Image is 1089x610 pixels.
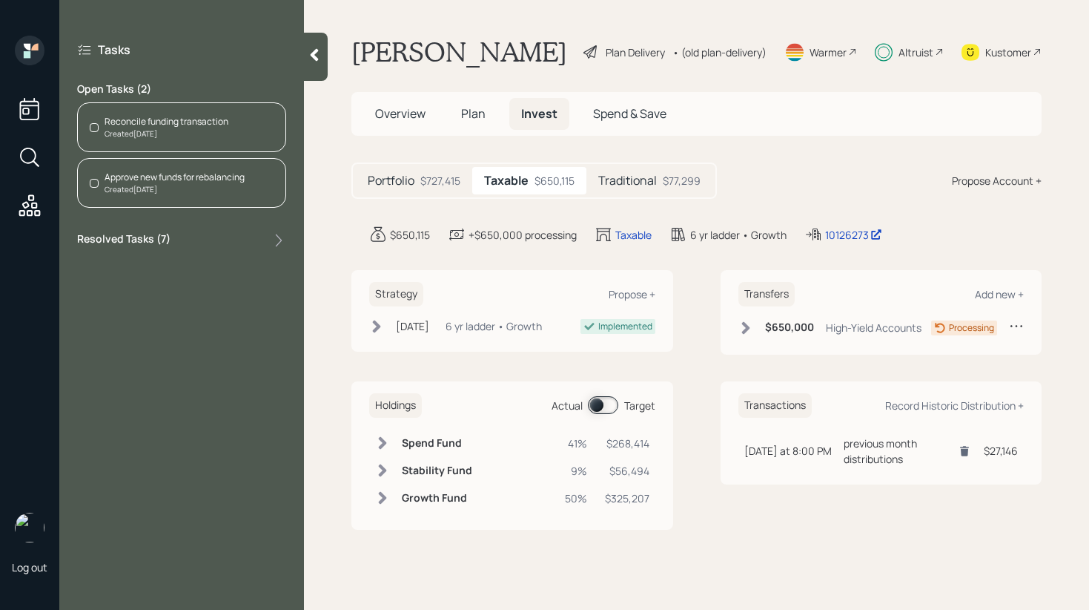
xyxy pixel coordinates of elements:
[825,227,882,243] div: 10126273
[98,42,130,58] label: Tasks
[105,184,245,195] div: Created [DATE]
[984,443,1018,459] div: $27,146
[598,320,652,333] div: Implemented
[565,463,587,479] div: 9%
[738,393,812,418] h6: Transactions
[810,45,847,60] div: Warmer
[420,173,460,188] div: $727,415
[534,173,575,188] div: $650,115
[975,287,1024,301] div: Add new +
[898,45,933,60] div: Altruist
[402,492,472,505] h6: Growth Fund
[985,45,1031,60] div: Kustomer
[484,174,529,188] h5: Taxable
[77,232,171,249] label: Resolved Tasks ( 7 )
[606,45,665,60] div: Plan Delivery
[469,227,577,243] div: +$650,000 processing
[565,491,587,506] div: 50%
[390,227,430,243] div: $650,115
[77,82,286,96] label: Open Tasks ( 2 )
[461,105,486,122] span: Plan
[446,318,542,334] div: 6 yr ladder • Growth
[738,282,795,306] h6: Transfers
[826,320,921,335] div: High-Yield Accounts
[605,463,649,479] div: $56,494
[844,436,953,467] div: previous month distributions
[765,321,814,334] h6: $650,000
[12,560,47,574] div: Log out
[396,318,429,334] div: [DATE]
[105,128,228,140] div: Created [DATE]
[368,174,414,188] h5: Portfolio
[690,227,787,243] div: 6 yr ladder • Growth
[609,287,655,301] div: Propose +
[105,171,245,184] div: Approve new funds for rebalancing
[375,105,426,122] span: Overview
[624,398,655,413] div: Target
[949,321,994,335] div: Processing
[369,282,423,306] h6: Strategy
[351,36,567,68] h1: [PERSON_NAME]
[552,398,583,413] div: Actual
[369,393,422,418] h6: Holdings
[744,443,832,459] div: [DATE] at 8:00 PM
[105,115,228,128] div: Reconcile funding transaction
[593,105,666,122] span: Spend & Save
[402,465,472,477] h6: Stability Fund
[565,436,587,451] div: 41%
[15,513,44,542] img: retirable_logo.png
[663,173,701,188] div: $77,299
[885,399,1024,413] div: Record Historic Distribution +
[672,45,767,60] div: • (old plan-delivery)
[615,227,652,243] div: Taxable
[598,174,657,188] h5: Traditional
[402,437,472,450] h6: Spend Fund
[521,105,557,122] span: Invest
[605,491,649,506] div: $325,207
[952,173,1042,188] div: Propose Account +
[605,436,649,451] div: $268,414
